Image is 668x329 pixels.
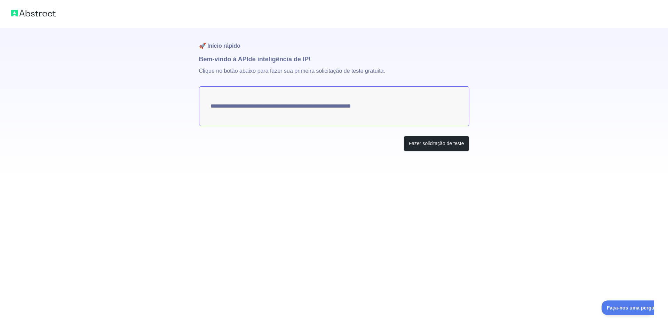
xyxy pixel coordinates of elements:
font: Clique no botão abaixo para fazer sua primeira solicitação de teste gratuita. [199,68,385,74]
img: Logotipo abstrato [11,8,56,18]
font: Fazer solicitação de teste [409,141,464,146]
font: Faça-nos uma pergunta [5,5,60,10]
font: Bem-vindo à API [199,56,248,63]
font: de inteligência de IP [248,56,309,63]
font: ! [309,56,311,63]
button: Fazer solicitação de teste [404,136,469,151]
iframe: Alternar suporte ao cliente [602,300,654,315]
font: 🚀 Início rápido [199,43,241,49]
